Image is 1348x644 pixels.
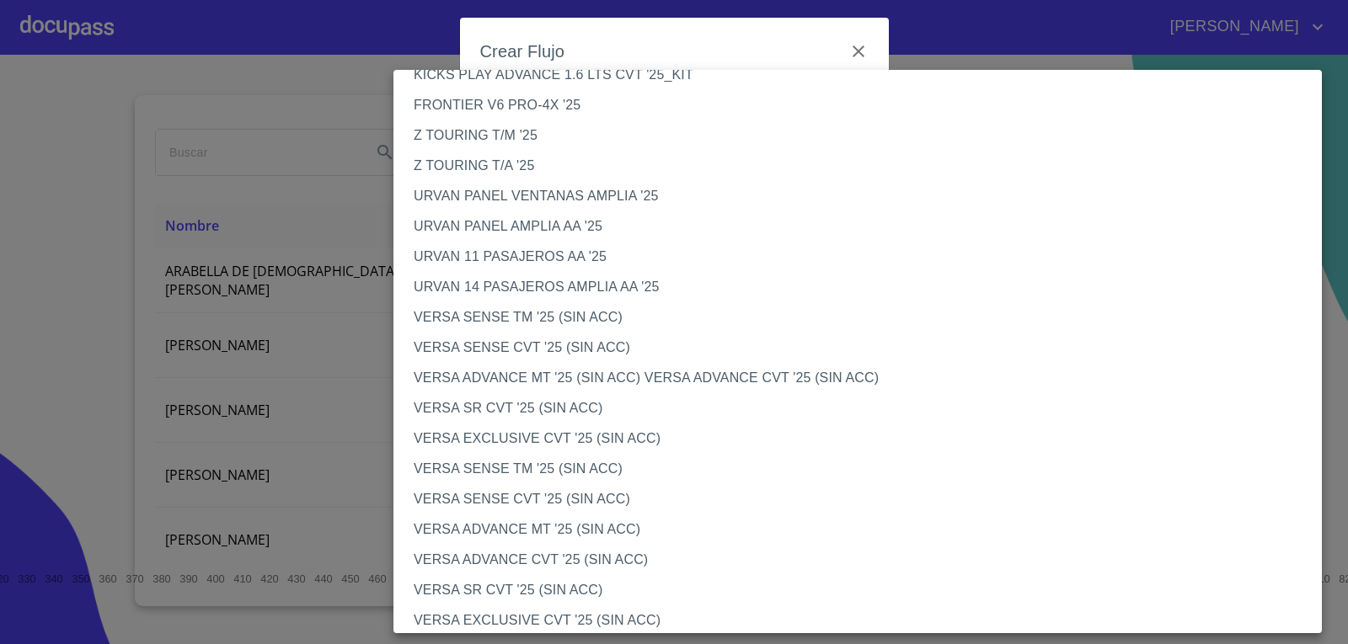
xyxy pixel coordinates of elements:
li: VERSA EXCLUSIVE CVT '25 (SIN ACC) [393,605,1335,636]
li: URVAN 11 PASAJEROS AA '25 [393,242,1335,272]
li: VERSA SENSE TM '25 (SIN ACC) [393,302,1335,333]
li: URVAN PANEL VENTANAS AMPLIA '25 [393,181,1335,211]
li: VERSA EXCLUSIVE CVT '25 (SIN ACC) [393,423,1335,454]
li: FRONTIER V6 PRO-4X '25 [393,90,1335,120]
li: VERSA SENSE CVT '25 (SIN ACC) [393,333,1335,363]
li: KICKS PLAY ADVANCE 1.6 LTS CVT '25_KIT [393,60,1335,90]
li: Z TOURING T/A '25 [393,151,1335,181]
li: VERSA SR CVT '25 (SIN ACC) [393,575,1335,605]
li: VERSA SENSE TM '25 (SIN ACC) [393,454,1335,484]
li: VERSA SENSE CVT '25 (SIN ACC) [393,484,1335,514]
li: VERSA ADVANCE CVT '25 (SIN ACC) [393,545,1335,575]
li: VERSA ADVANCE MT '25 (SIN ACC) VERSA ADVANCE CVT '25 (SIN ACC) [393,363,1335,393]
li: VERSA ADVANCE MT '25 (SIN ACC) [393,514,1335,545]
li: VERSA SR CVT '25 (SIN ACC) [393,393,1335,423]
li: URVAN 14 PASAJEROS AMPLIA AA '25 [393,272,1335,302]
li: URVAN PANEL AMPLIA AA '25 [393,211,1335,242]
li: Z TOURING T/M '25 [393,120,1335,151]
